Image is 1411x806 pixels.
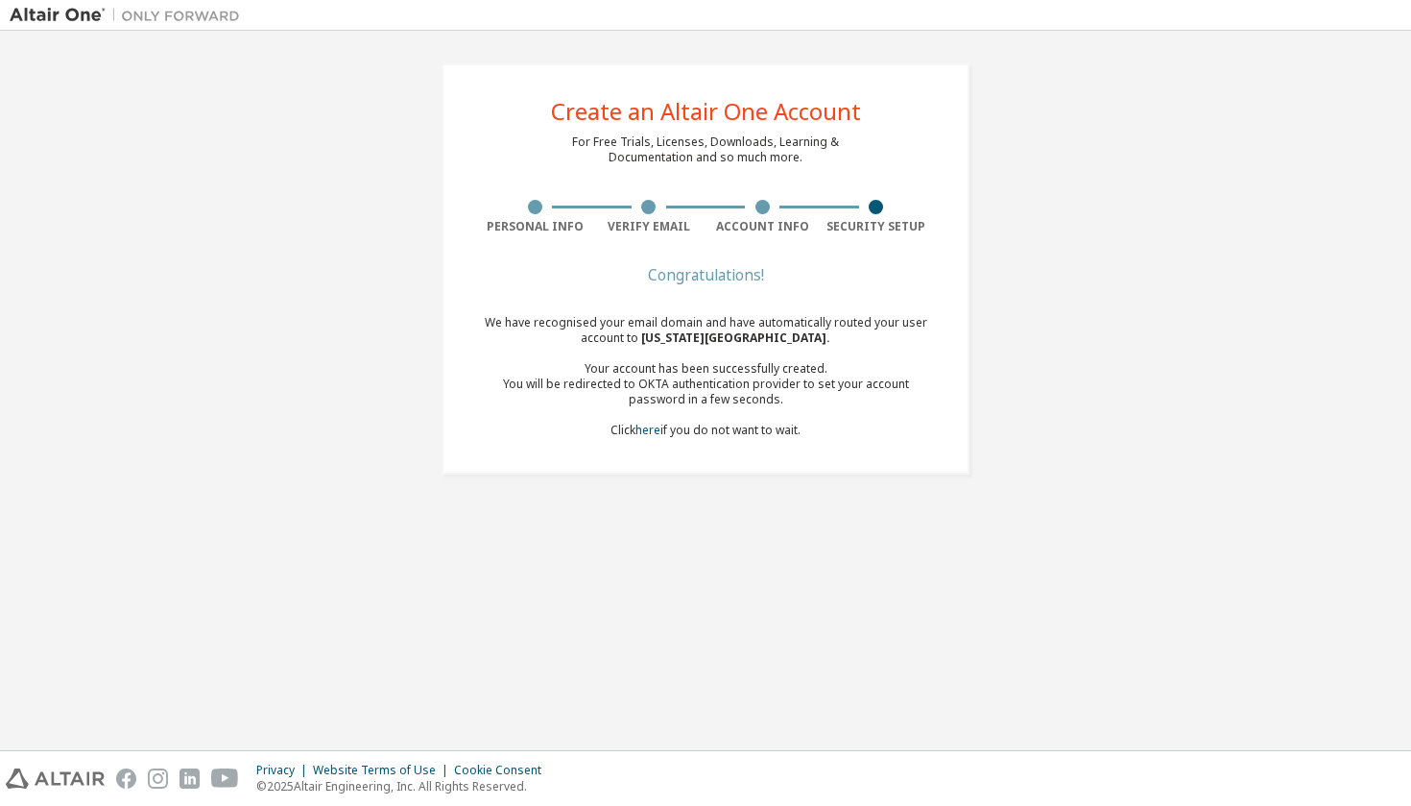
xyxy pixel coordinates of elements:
[6,769,105,789] img: altair_logo.svg
[820,219,934,234] div: Security Setup
[478,361,933,377] div: Your account has been successfully created.
[478,219,592,234] div: Personal Info
[478,315,933,438] div: We have recognised your email domain and have automatically routed your user account to Click if ...
[454,763,553,778] div: Cookie Consent
[705,219,820,234] div: Account Info
[635,422,660,438] a: here
[478,269,933,281] div: Congratulations!
[179,769,200,789] img: linkedin.svg
[313,763,454,778] div: Website Terms of Use
[641,330,830,346] span: [US_STATE][GEOGRAPHIC_DATA] .
[211,769,239,789] img: youtube.svg
[551,100,861,123] div: Create an Altair One Account
[116,769,136,789] img: facebook.svg
[572,134,839,165] div: For Free Trials, Licenses, Downloads, Learning & Documentation and so much more.
[148,769,168,789] img: instagram.svg
[256,778,553,794] p: © 2025 Altair Engineering, Inc. All Rights Reserved.
[592,219,706,234] div: Verify Email
[478,377,933,407] div: You will be redirected to OKTA authentication provider to set your account password in a few seco...
[256,763,313,778] div: Privacy
[10,6,250,25] img: Altair One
